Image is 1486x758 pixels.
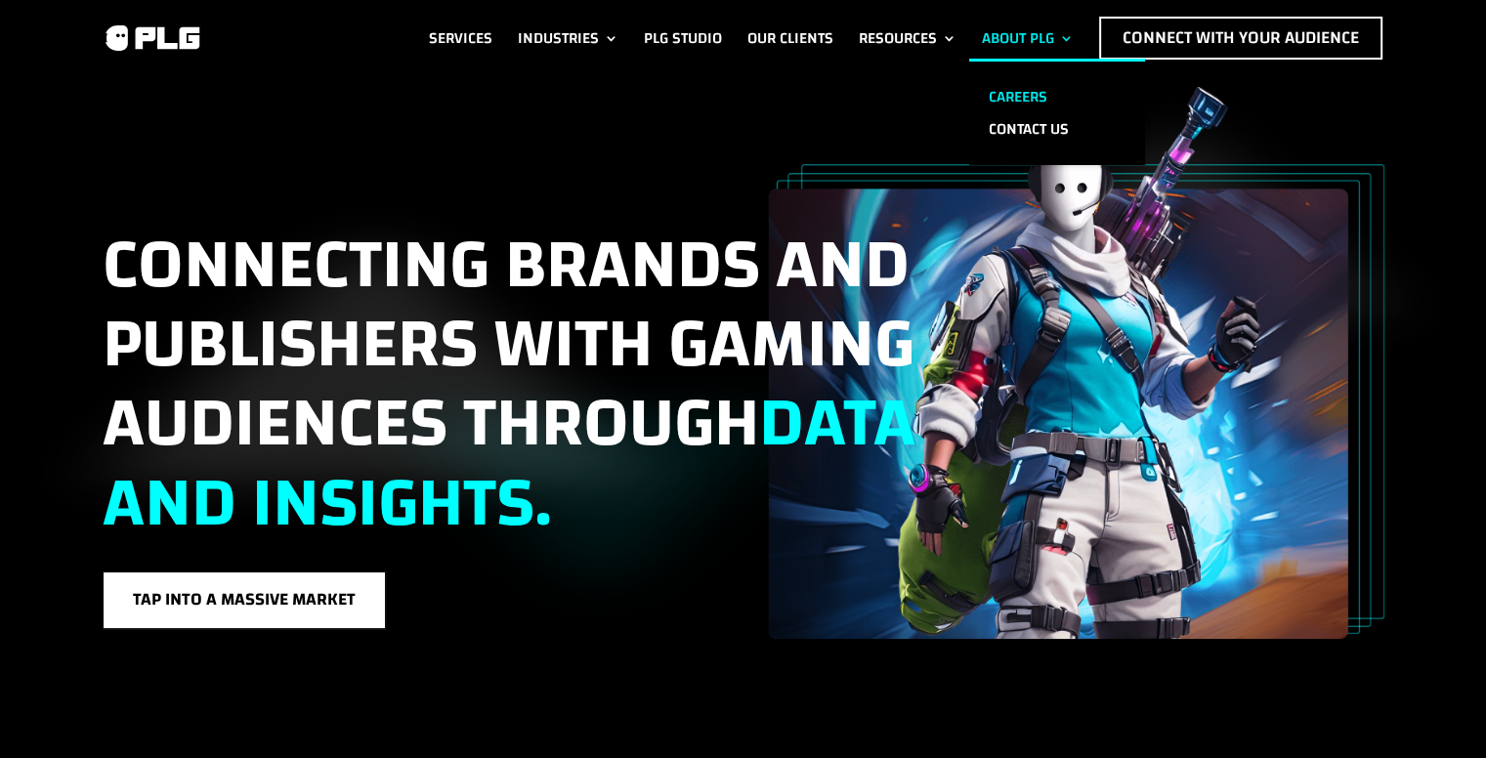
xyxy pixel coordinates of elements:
a: Tap into a massive market [103,571,386,629]
span: data and insights. [103,358,915,567]
span: Connecting brands and publishers with gaming audiences through [103,200,915,568]
a: Contact us [969,113,1145,146]
a: PLG Studio [644,17,722,60]
a: Industries [518,17,618,60]
a: Our Clients [747,17,833,60]
a: Services [429,17,492,60]
a: Careers [969,81,1145,113]
a: Connect with Your Audience [1099,17,1382,60]
a: About PLG [982,17,1074,60]
a: Resources [859,17,956,60]
iframe: Chat Widget [1388,664,1486,758]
